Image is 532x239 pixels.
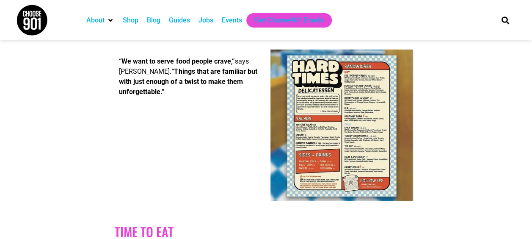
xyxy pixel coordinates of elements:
div: About [82,13,119,28]
strong: “Things that are familiar but with just enough of a twist to make them unforgettable.” [119,67,257,96]
p: says [PERSON_NAME]. [119,56,262,97]
a: About [86,15,105,25]
a: Jobs [198,15,213,25]
a: Events [222,15,242,25]
div: Search [498,13,512,27]
a: Guides [169,15,190,25]
a: Shop [123,15,138,25]
a: Get Choose901 Emails [255,15,323,25]
img: Menu with sandwich options, including hot, cold, and veggie choices, salads, sides, and drinks. F... [270,50,413,201]
a: Blog [147,15,160,25]
nav: Main nav [82,13,487,28]
strong: “We want to serve food people crave,” [119,57,234,65]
